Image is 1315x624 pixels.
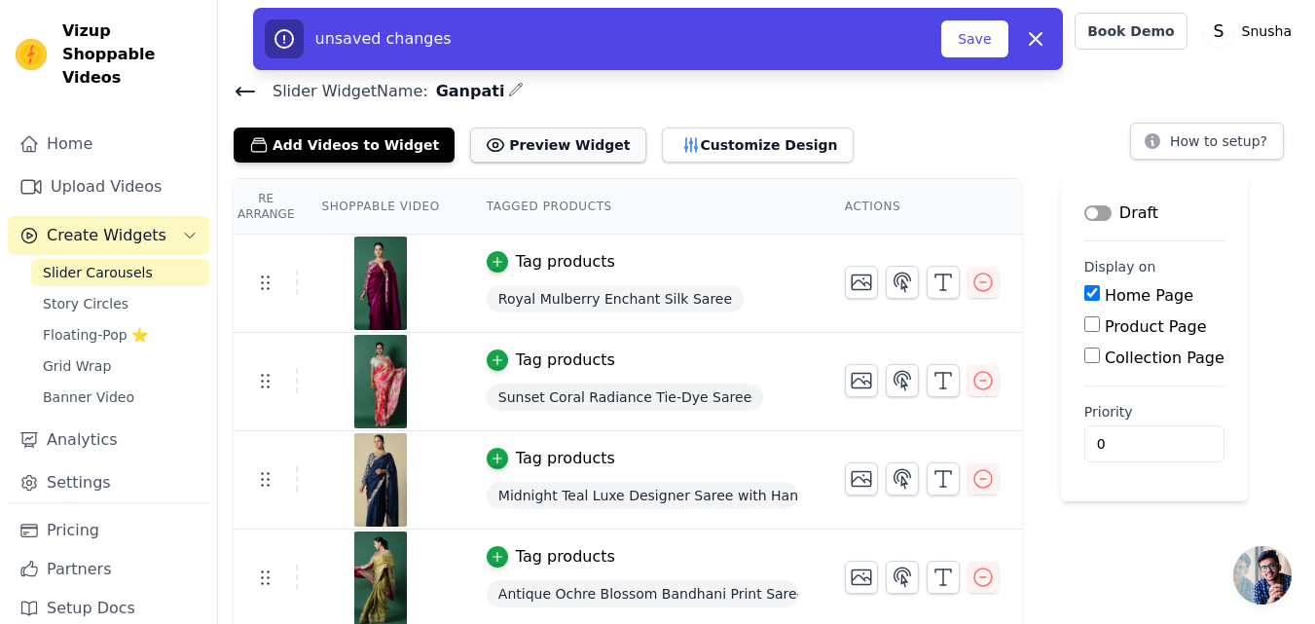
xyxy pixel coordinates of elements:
[845,364,878,397] button: Change Thumbnail
[43,263,153,282] span: Slider Carousels
[257,80,428,103] span: Slider Widget Name:
[8,511,209,550] a: Pricing
[8,216,209,255] button: Create Widgets
[1084,257,1156,276] legend: Display on
[43,356,111,376] span: Grid Wrap
[508,78,524,104] div: Edit Name
[845,266,878,299] button: Change Thumbnail
[1084,402,1224,422] label: Priority
[487,580,798,607] span: Antique Ochre Blossom Bandhani Print Saree
[234,128,455,163] button: Add Videos to Widget
[516,349,615,372] div: Tag products
[353,335,408,428] img: tn-0426144663a24a2dab83b147d1368aeb.png
[822,179,1022,235] th: Actions
[31,352,209,380] a: Grid Wrap
[1130,123,1284,160] button: How to setup?
[1233,546,1292,605] a: Open chat
[845,561,878,594] button: Change Thumbnail
[31,259,209,286] a: Slider Carousels
[8,167,209,206] a: Upload Videos
[298,179,462,235] th: Shoppable Video
[845,462,878,496] button: Change Thumbnail
[353,237,408,330] img: tn-85d39d1289a44948979b0ace601ceecb.png
[1119,202,1158,225] p: Draft
[662,128,854,163] button: Customize Design
[1105,286,1193,305] label: Home Page
[470,128,645,163] button: Preview Widget
[43,325,148,345] span: Floating-Pop ⭐
[47,224,166,247] span: Create Widgets
[1130,136,1284,155] a: How to setup?
[487,545,615,569] button: Tag products
[31,321,209,349] a: Floating-Pop ⭐
[428,80,505,103] span: Ganpati
[463,179,822,235] th: Tagged Products
[487,447,615,470] button: Tag products
[487,384,763,411] span: Sunset Coral Radiance Tie-Dye Saree
[487,285,744,312] span: Royal Mulberry Enchant Silk Saree
[31,290,209,317] a: Story Circles
[353,433,408,527] img: tn-c1f4e022e8774f5282e0e13d0787a8de.png
[941,20,1007,57] button: Save
[8,550,209,589] a: Partners
[487,250,615,274] button: Tag products
[43,387,134,407] span: Banner Video
[8,463,209,502] a: Settings
[8,125,209,164] a: Home
[43,294,128,313] span: Story Circles
[487,349,615,372] button: Tag products
[487,482,798,509] span: Midnight Teal Luxe Designer Saree with Hand Embroidered Borders
[516,447,615,470] div: Tag products
[315,29,452,48] span: unsaved changes
[516,250,615,274] div: Tag products
[516,545,615,569] div: Tag products
[1105,349,1224,367] label: Collection Page
[8,421,209,459] a: Analytics
[1105,317,1207,336] label: Product Page
[234,179,298,235] th: Re Arrange
[31,384,209,411] a: Banner Video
